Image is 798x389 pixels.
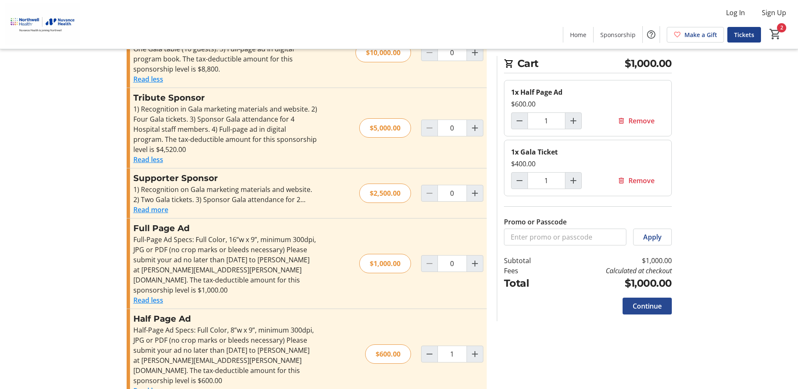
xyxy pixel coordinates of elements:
div: 1) Recognition in Gala marketing materials and website. 2) One Gala table (10 guests). 3) Full-pa... [133,34,317,74]
div: $5,000.00 [359,118,411,138]
button: Increment by one [467,256,483,272]
td: $1,000.00 [552,256,671,266]
h2: Cart [504,56,672,73]
h3: Supporter Sponsor [133,172,317,184]
span: Log In [726,8,745,18]
span: Remove [628,116,655,126]
div: 1x Half Page Ad [511,87,665,97]
div: 1) Recognition in Gala marketing materials and website. 2) Four Gala tickets. 3) Sponsor Gala att... [133,104,317,155]
span: Sponsorship [600,30,636,39]
button: Remove [607,172,665,189]
button: Decrement by one [512,173,528,189]
input: Supporter Sponsor Quantity [437,185,467,202]
button: Increment by one [467,185,483,201]
button: Read less [133,295,163,305]
button: Help [643,26,660,43]
div: $10,000.00 [355,43,411,62]
div: 1x Gala Ticket [511,147,665,157]
button: Increment by one [565,173,581,189]
div: $600.00 [511,99,665,109]
input: Half Page Ad Quantity [437,346,467,362]
td: Fees [504,266,553,276]
button: Increment by one [565,113,581,129]
span: $1,000.00 [625,56,672,71]
div: Half-Page Ad Specs: Full Color, 8”w x 9”, minimum 300dpi, JPG or PDF (no crop marks or bleeds nec... [133,325,317,386]
h3: Half Page Ad [133,312,317,325]
a: Make a Gift [667,27,724,43]
button: Cart [768,27,783,42]
td: Calculated at checkout [552,266,671,276]
button: Continue [623,298,672,314]
span: Home [570,30,586,39]
button: Increment by one [467,346,483,362]
button: Decrement by one [512,113,528,129]
td: $1,000.00 [552,276,671,291]
button: Read less [133,74,163,84]
a: Sponsorship [594,27,642,43]
span: Sign Up [762,8,786,18]
h3: Tribute Sponsor [133,91,317,104]
div: $1,000.00 [359,254,411,273]
span: Tickets [734,30,754,39]
button: Apply [633,229,672,245]
span: Continue [633,301,662,311]
button: Decrement by one [422,346,437,362]
button: Increment by one [467,120,483,136]
span: Apply [643,232,662,242]
a: Tickets [727,27,761,43]
div: 1) Recognition on Gala marketing materials and website. 2) Two Gala tickets. 3) Sponsor Gala atte... [133,184,317,205]
button: Sign Up [755,6,793,19]
input: Enter promo or passcode [504,229,626,245]
div: Full-Page Ad Specs: Full Color, 16”w x 9”, minimum 300dpi, JPG or PDF (no crop marks or bleeds ne... [133,234,317,295]
div: $2,500.00 [359,184,411,203]
input: Half Page Ad Quantity [528,112,565,129]
button: Increment by one [467,45,483,61]
td: Total [504,276,553,291]
button: Read less [133,155,163,165]
input: Table Sponsor Quantity [437,44,467,61]
input: Full Page Ad Quantity [437,255,467,272]
div: $400.00 [511,159,665,169]
button: Read more [133,205,168,215]
td: Subtotal [504,256,553,266]
div: $600.00 [365,344,411,364]
img: Nuvance Health's Logo [5,3,80,45]
span: Remove [628,176,655,186]
h3: Full Page Ad [133,222,317,234]
span: Make a Gift [684,30,717,39]
a: Home [563,27,593,43]
input: Tribute Sponsor Quantity [437,120,467,136]
button: Log In [719,6,752,19]
button: Remove [607,112,665,129]
input: Gala Ticket Quantity [528,172,565,189]
label: Promo or Passcode [504,217,567,227]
